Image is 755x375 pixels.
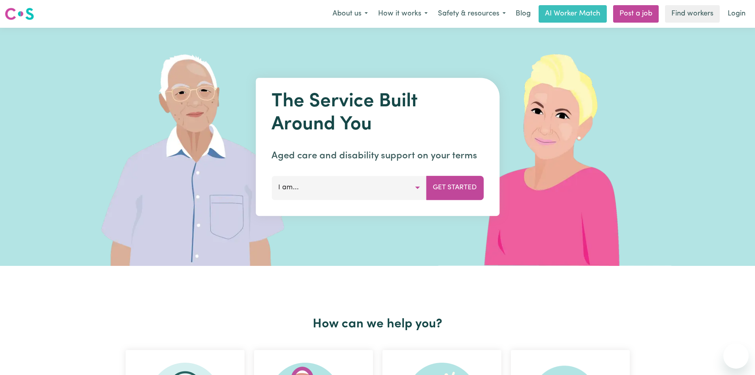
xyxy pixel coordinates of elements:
[327,6,373,22] button: About us
[723,5,750,23] a: Login
[426,176,484,200] button: Get Started
[121,317,635,332] h2: How can we help you?
[373,6,433,22] button: How it works
[433,6,511,22] button: Safety & resources
[5,5,34,23] a: Careseekers logo
[539,5,607,23] a: AI Worker Match
[723,343,749,369] iframe: Button to launch messaging window
[271,149,484,163] p: Aged care and disability support on your terms
[271,90,484,136] h1: The Service Built Around You
[613,5,659,23] a: Post a job
[511,5,535,23] a: Blog
[665,5,720,23] a: Find workers
[5,7,34,21] img: Careseekers logo
[271,176,426,200] button: I am...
